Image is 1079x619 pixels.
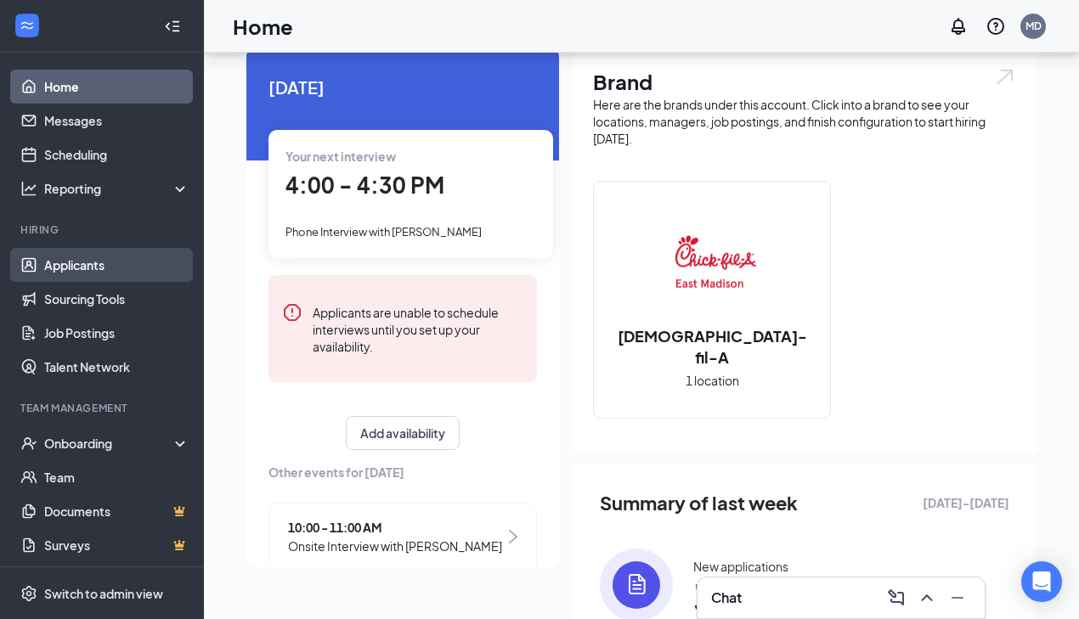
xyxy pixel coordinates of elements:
[44,248,189,282] a: Applicants
[282,302,302,323] svg: Error
[913,584,941,611] button: ChevronUp
[19,17,36,34] svg: WorkstreamLogo
[1021,561,1062,602] div: Open Intercom Messenger
[20,180,37,197] svg: Analysis
[313,302,523,355] div: Applicants are unable to schedule interviews until you set up your availability.
[44,494,189,528] a: DocumentsCrown
[693,582,788,612] span: 34
[944,584,971,611] button: Minimize
[917,588,937,608] svg: ChevronUp
[948,16,969,37] svg: Notifications
[593,96,1016,147] div: Here are the brands under this account. Click into a brand to see your locations, managers, job p...
[44,435,175,452] div: Onboarding
[947,588,968,608] svg: Minimize
[44,350,189,384] a: Talent Network
[594,325,830,368] h2: [DEMOGRAPHIC_DATA]-fil-A
[20,222,186,237] div: Hiring
[268,463,537,481] span: Other events for [DATE]
[711,588,742,607] h3: Chat
[923,493,1009,512] span: [DATE] - [DATE]
[686,371,739,390] span: 1 location
[883,584,910,611] button: ComposeMessage
[44,282,189,316] a: Sourcing Tools
[20,401,186,415] div: Team Management
[593,67,1016,96] h1: Brand
[20,585,37,602] svg: Settings
[44,316,189,350] a: Job Postings
[600,488,798,518] span: Summary of last week
[658,210,766,318] img: Chick-fil-A
[285,171,444,199] span: 4:00 - 4:30 PM
[44,70,189,104] a: Home
[164,18,181,35] svg: Collapse
[44,138,189,172] a: Scheduling
[44,180,190,197] div: Reporting
[285,225,482,239] span: Phone Interview with [PERSON_NAME]
[44,528,189,562] a: SurveysCrown
[693,558,788,575] div: New applications
[285,149,396,164] span: Your next interview
[994,67,1016,87] img: open.6027fd2a22e1237b5b06.svg
[886,588,907,608] svg: ComposeMessage
[1025,19,1042,33] div: MD
[44,104,189,138] a: Messages
[44,585,163,602] div: Switch to admin view
[986,16,1006,37] svg: QuestionInfo
[288,518,502,537] span: 10:00 - 11:00 AM
[44,460,189,494] a: Team
[346,416,460,450] button: Add availability
[268,74,537,100] span: [DATE]
[288,537,502,555] span: Onsite Interview with [PERSON_NAME]
[233,12,293,41] h1: Home
[20,435,37,452] svg: UserCheck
